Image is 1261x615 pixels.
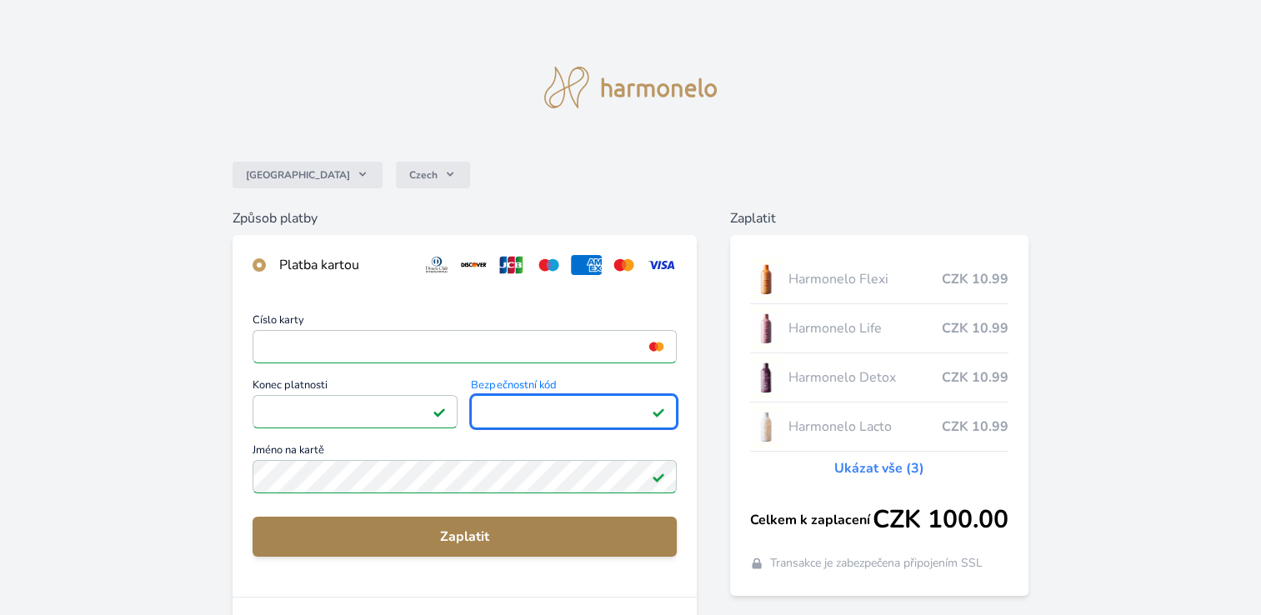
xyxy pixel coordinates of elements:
span: Harmonelo Life [788,318,942,338]
iframe: Iframe pro bezpečnostní kód [478,400,669,423]
span: Harmonelo Detox [788,367,942,387]
img: maestro.svg [533,255,564,275]
span: Číslo karty [253,315,677,330]
h6: Způsob platby [233,208,697,228]
img: Platné pole [652,470,665,483]
img: Platné pole [433,405,446,418]
div: Platba kartou [279,255,408,275]
span: Celkem k zaplacení [750,510,873,530]
span: Zaplatit [266,527,663,547]
img: discover.svg [458,255,489,275]
span: CZK 10.99 [942,417,1008,437]
span: CZK 100.00 [873,505,1008,535]
img: DETOX_se_stinem_x-lo.jpg [750,357,782,398]
span: Konec platnosti [253,380,458,395]
img: diners.svg [422,255,453,275]
h6: Zaplatit [730,208,1028,228]
button: Zaplatit [253,517,677,557]
img: visa.svg [646,255,677,275]
span: Czech [409,168,438,182]
span: CZK 10.99 [942,269,1008,289]
img: CLEAN_LIFE_se_stinem_x-lo.jpg [750,307,782,349]
img: CLEAN_FLEXI_se_stinem_x-hi_(1)-lo.jpg [750,258,782,300]
button: [GEOGRAPHIC_DATA] [233,162,383,188]
span: Harmonelo Lacto [788,417,942,437]
span: [GEOGRAPHIC_DATA] [246,168,350,182]
iframe: Iframe pro číslo karty [260,335,669,358]
span: Jméno na kartě [253,445,677,460]
input: Jméno na kartěPlatné pole [253,460,677,493]
span: CZK 10.99 [942,367,1008,387]
img: amex.svg [571,255,602,275]
img: Platné pole [652,405,665,418]
img: mc [645,339,668,354]
img: jcb.svg [496,255,527,275]
button: Czech [396,162,470,188]
span: CZK 10.99 [942,318,1008,338]
span: Bezpečnostní kód [471,380,677,395]
img: logo.svg [544,67,718,108]
a: Ukázat vše (3) [834,458,924,478]
img: CLEAN_LACTO_se_stinem_x-hi-lo.jpg [750,406,782,447]
span: Harmonelo Flexi [788,269,942,289]
iframe: Iframe pro datum vypršení platnosti [260,400,451,423]
span: Transakce je zabezpečena připojením SSL [770,555,983,572]
img: mc.svg [608,255,639,275]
